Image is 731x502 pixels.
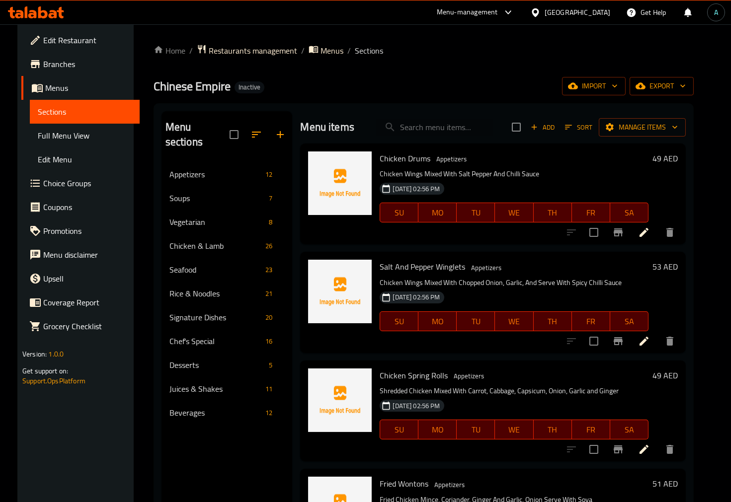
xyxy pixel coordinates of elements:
[376,119,493,136] input: search
[261,264,276,276] div: items
[614,423,645,437] span: SA
[169,311,261,323] span: Signature Dishes
[43,201,132,213] span: Coupons
[49,348,64,360] span: 1.0.0
[658,437,682,461] button: delete
[169,335,261,347] span: Chef's Special
[576,206,606,220] span: FR
[162,234,293,258] div: Chicken & Lamb26
[559,120,599,135] span: Sort items
[265,216,276,228] div: items
[162,353,293,377] div: Desserts5
[576,423,606,437] span: FR
[565,122,592,133] span: Sort
[235,81,264,93] div: Inactive
[265,194,276,203] span: 7
[308,151,372,215] img: Chicken Drums
[355,45,383,57] span: Sections
[527,120,559,135] button: Add
[380,476,428,491] span: Fried Wontons
[457,311,495,331] button: TU
[610,420,649,439] button: SA
[638,80,686,92] span: export
[261,383,276,395] div: items
[22,348,47,360] span: Version:
[22,364,68,377] span: Get support on:
[422,423,453,437] span: MO
[529,122,556,133] span: Add
[583,439,604,460] span: Select to update
[538,423,568,437] span: TH
[572,203,610,222] button: FR
[422,314,453,329] span: MO
[30,124,140,147] a: Full Menu View
[658,329,682,353] button: delete
[495,203,533,222] button: WE
[169,383,261,395] span: Juices & Shakes
[570,80,618,92] span: import
[389,292,444,302] span: [DATE] 02:56 PM
[169,192,265,204] div: Soups
[21,52,140,76] a: Branches
[545,7,610,18] div: [GEOGRAPHIC_DATA]
[652,477,678,491] h6: 51 AED
[169,359,265,371] span: Desserts
[162,329,293,353] div: Chef's Special16
[422,206,453,220] span: MO
[169,264,261,276] span: Seafood
[169,287,261,299] div: Rice & Noodles
[607,121,678,134] span: Manage items
[308,368,372,432] img: Chicken Spring Rolls
[380,277,648,289] p: Chicken Wings Mixed With Chopped Onion, Garlic, And Serve With Spicy Chilli Sauce
[38,153,132,165] span: Edit Menu
[638,443,650,455] a: Edit menu item
[162,258,293,282] div: Seafood23
[21,195,140,219] a: Coupons
[162,305,293,329] div: Signature Dishes20
[610,311,649,331] button: SA
[418,203,457,222] button: MO
[576,314,606,329] span: FR
[301,45,305,57] li: /
[457,420,495,439] button: TU
[614,206,645,220] span: SA
[162,377,293,401] div: Juices & Shakes11
[309,44,343,57] a: Menus
[224,124,244,145] span: Select all sections
[606,329,630,353] button: Branch-specific-item
[189,45,193,57] li: /
[308,260,372,323] img: Salt And Pepper Winglets
[43,177,132,189] span: Choice Groups
[261,384,276,394] span: 11
[614,314,645,329] span: SA
[347,45,351,57] li: /
[169,168,261,180] span: Appetizers
[169,407,261,419] span: Beverages
[467,262,505,274] span: Appetizers
[418,420,457,439] button: MO
[162,282,293,305] div: Rice & Noodles21
[506,117,527,138] span: Select section
[43,249,132,261] span: Menu disclaimer
[154,75,231,97] span: Chinese Empire
[22,374,85,387] a: Support.OpsPlatform
[21,219,140,243] a: Promotions
[162,162,293,186] div: Appetizers12
[30,147,140,171] a: Edit Menu
[538,206,568,220] span: TH
[265,192,276,204] div: items
[610,203,649,222] button: SA
[583,222,604,243] span: Select to update
[261,170,276,179] span: 12
[261,241,276,251] span: 26
[21,76,140,100] a: Menus
[43,273,132,285] span: Upsell
[430,479,469,491] span: Appetizers
[265,360,276,370] span: 5
[21,243,140,267] a: Menu disclaimer
[265,217,276,227] span: 8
